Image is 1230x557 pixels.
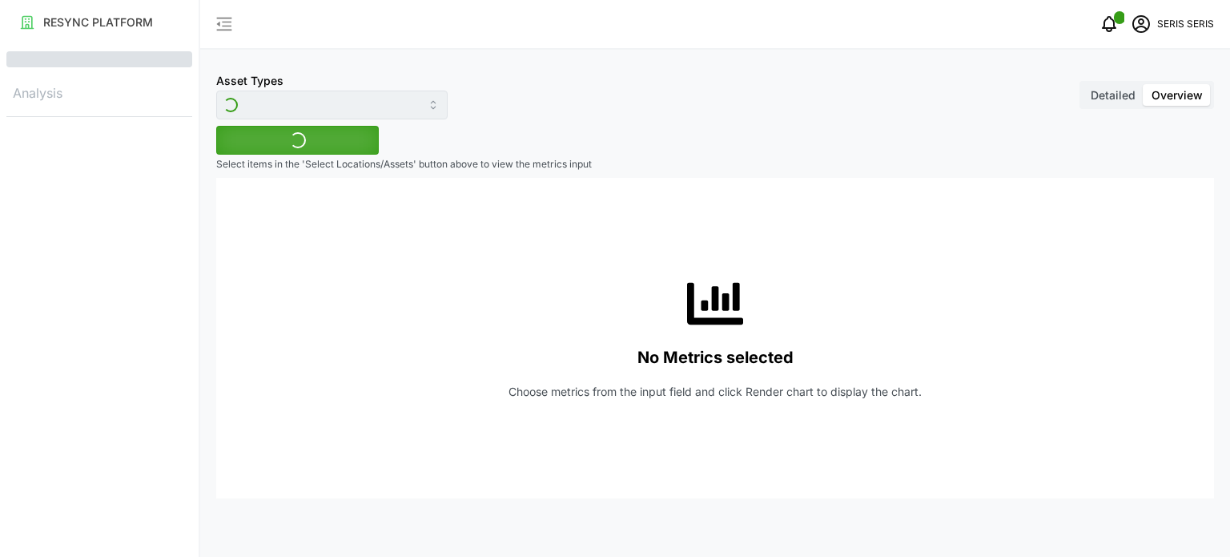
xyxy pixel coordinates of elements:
p: RESYNC PLATFORM [43,14,153,30]
button: notifications [1093,8,1125,40]
label: Asset Types [216,72,283,90]
a: RESYNC PLATFORM [6,6,192,38]
span: Overview [1152,88,1203,102]
p: Select items in the 'Select Locations/Assets' button above to view the metrics input [216,158,1214,172]
p: SERIS SERIS [1157,17,1214,32]
p: Analysis [6,80,192,103]
button: schedule [1125,8,1157,40]
button: RESYNC PLATFORM [6,8,192,37]
p: No Metrics selected [637,345,794,371]
p: Choose metrics from the input field and click Render chart to display the chart. [508,384,922,400]
span: Detailed [1091,88,1136,102]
